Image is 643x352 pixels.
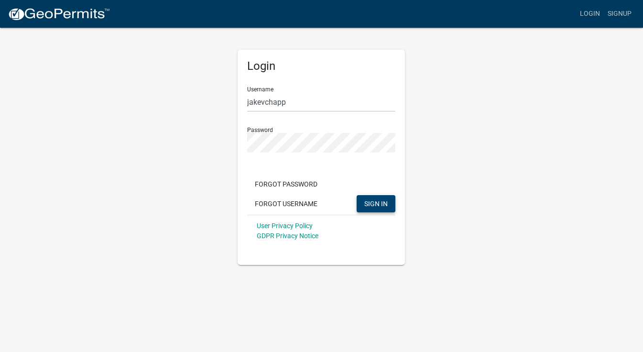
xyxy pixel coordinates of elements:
button: SIGN IN [357,195,395,212]
a: Signup [604,5,635,23]
a: Login [576,5,604,23]
button: Forgot Password [247,176,325,193]
h5: Login [247,59,395,73]
a: User Privacy Policy [257,222,313,230]
a: GDPR Privacy Notice [257,232,318,240]
span: SIGN IN [364,199,388,207]
button: Forgot Username [247,195,325,212]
